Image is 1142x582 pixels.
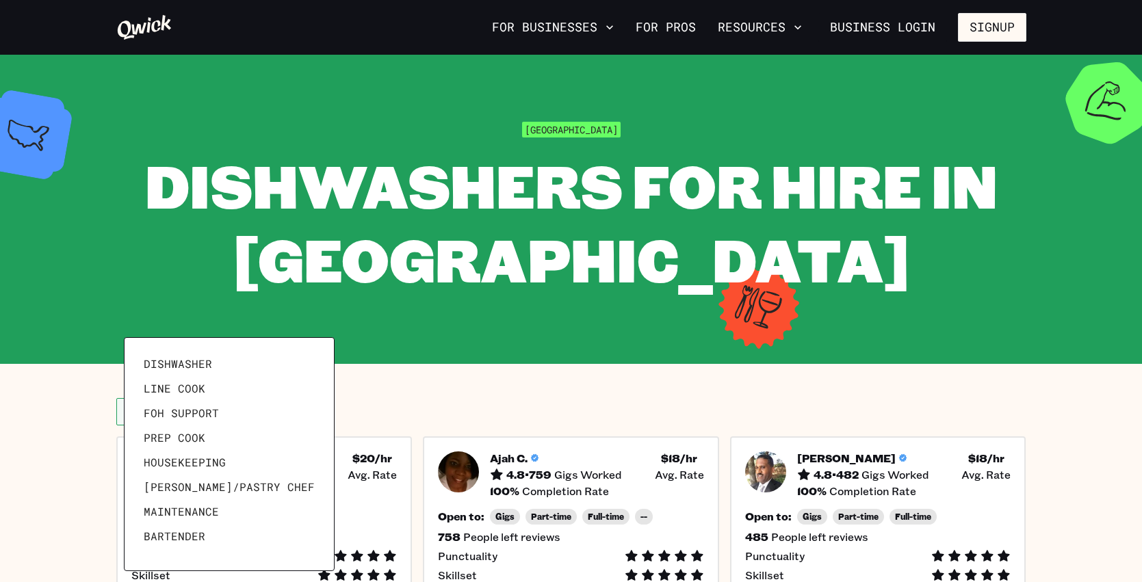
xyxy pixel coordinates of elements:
span: Housekeeping [144,455,226,469]
span: Barback [144,554,192,568]
span: FOH Support [144,406,219,420]
span: Bartender [144,529,205,543]
span: Dishwasher [144,357,212,371]
span: Maintenance [144,505,219,518]
span: Line Cook [144,382,205,395]
ul: View different position [138,352,320,557]
span: [PERSON_NAME]/Pastry Chef [144,480,315,494]
span: Prep Cook [144,431,205,445]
